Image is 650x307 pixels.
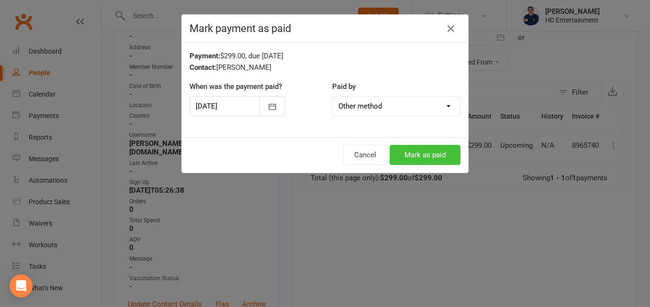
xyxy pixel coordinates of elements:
strong: Payment: [190,52,220,60]
button: Mark as paid [390,145,460,165]
label: Paid by [332,81,356,92]
button: Cancel [343,145,387,165]
h4: Mark payment as paid [190,22,460,34]
button: Close [443,21,459,36]
div: Open Intercom Messenger [10,274,33,297]
strong: Contact: [190,63,216,72]
label: When was the payment paid? [190,81,282,92]
div: $299.00, due [DATE] [190,50,460,62]
div: [PERSON_NAME] [190,62,460,73]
